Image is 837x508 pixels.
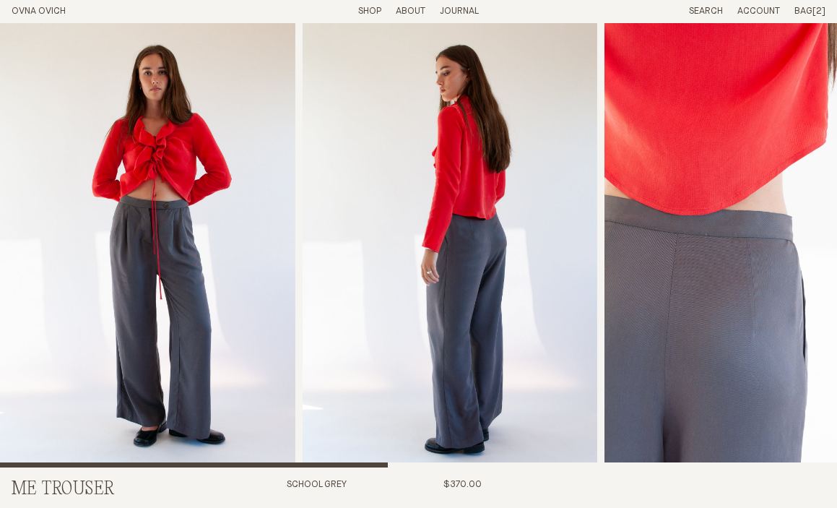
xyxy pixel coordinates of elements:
div: 2 / 6 [303,23,598,468]
a: Journal [440,7,479,16]
a: Account [737,7,780,16]
a: Shop [358,7,381,16]
img: Me Trouser [303,23,598,468]
h2: Me Trouser [12,479,207,500]
span: $370.00 [443,480,482,489]
a: Search [689,7,723,16]
a: Home [12,7,66,16]
summary: About [396,6,425,18]
span: Bag [794,7,812,16]
span: [2] [812,7,825,16]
